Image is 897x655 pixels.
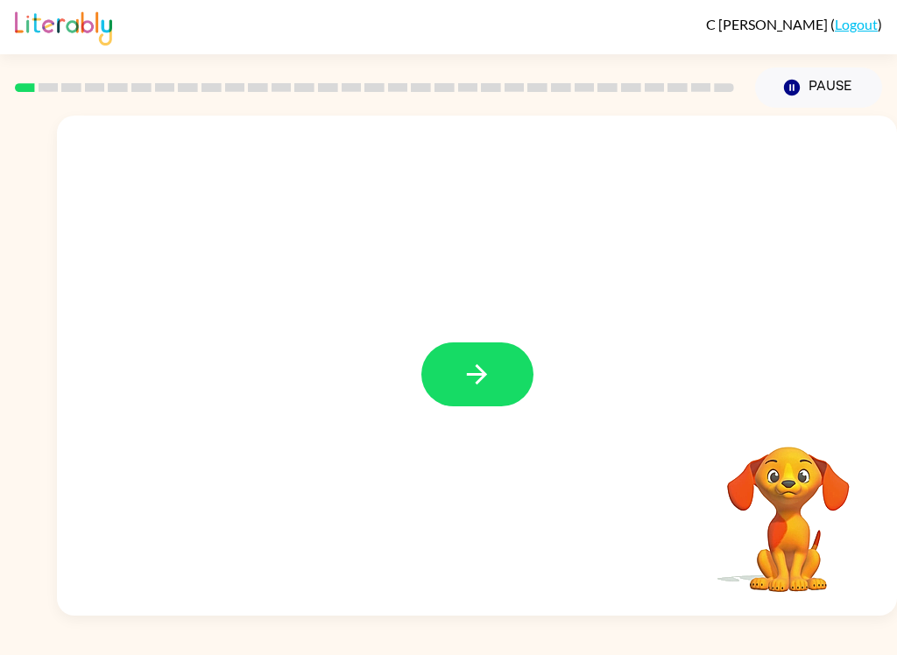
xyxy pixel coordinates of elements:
[706,16,882,32] div: ( )
[706,16,830,32] span: C [PERSON_NAME]
[755,67,882,108] button: Pause
[835,16,878,32] a: Logout
[701,419,876,595] video: Your browser must support playing .mp4 files to use Literably. Please try using another browser.
[15,7,112,46] img: Literably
